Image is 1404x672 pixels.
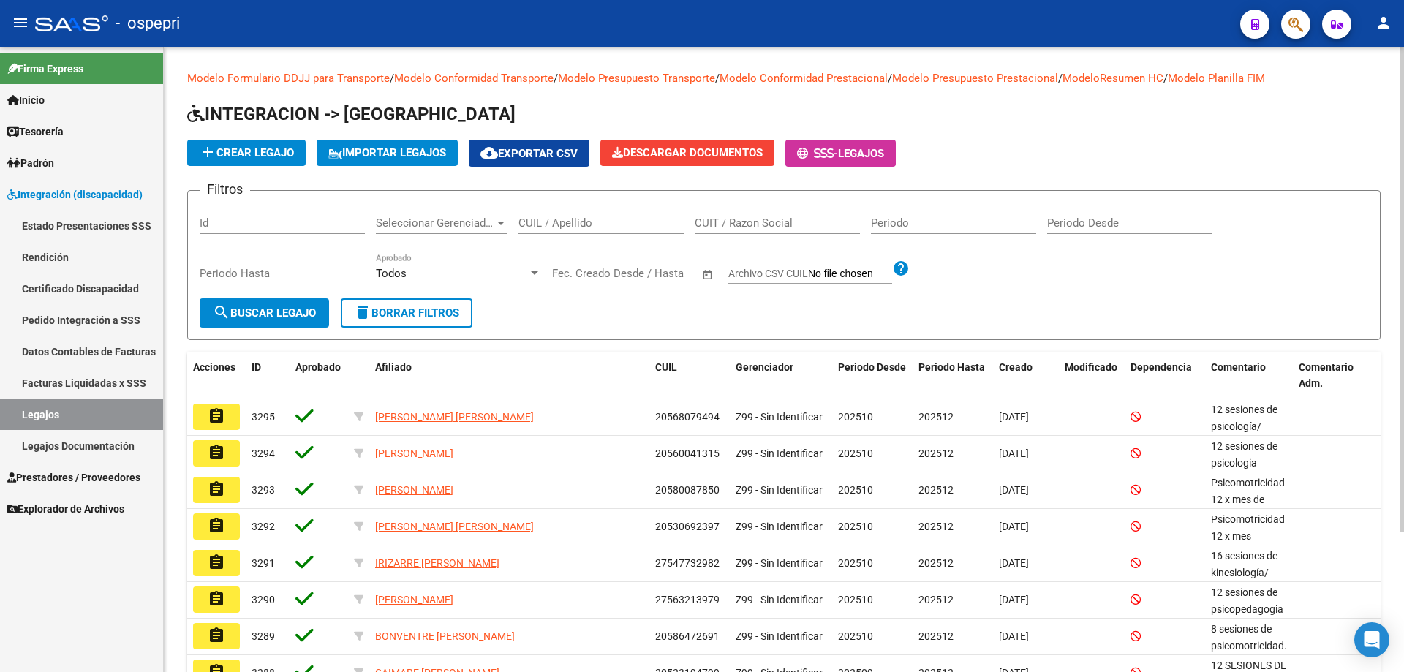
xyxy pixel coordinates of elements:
span: [DATE] [999,594,1029,605]
span: Comentario Adm. [1299,361,1354,390]
mat-icon: add [199,143,216,161]
datatable-header-cell: Acciones [187,352,246,400]
button: Exportar CSV [469,140,589,167]
a: ModeloResumen HC [1063,72,1163,85]
span: [DATE] [999,630,1029,642]
span: 12 sesiones de psicopedagogia Lazaro Maria Elena / octubre a dic [1211,586,1289,665]
mat-icon: assignment [208,627,225,644]
span: 3295 [252,411,275,423]
span: Descargar Documentos [612,146,763,159]
span: 202512 [918,630,954,642]
span: 202510 [838,484,873,496]
mat-icon: assignment [208,480,225,498]
span: 202512 [918,411,954,423]
span: Tesorería [7,124,64,140]
h3: Filtros [200,179,250,200]
span: - [797,147,838,160]
span: IRIZARRE [PERSON_NAME] [375,557,499,569]
span: 202510 [838,411,873,423]
a: Modelo Conformidad Prestacional [720,72,888,85]
a: Modelo Formulario DDJJ para Transporte [187,72,390,85]
input: Fecha inicio [552,267,611,280]
datatable-header-cell: CUIL [649,352,730,400]
datatable-header-cell: Gerenciador [730,352,832,400]
span: Z99 - Sin Identificar [736,630,823,642]
mat-icon: person [1375,14,1392,31]
button: Borrar Filtros [341,298,472,328]
span: Periodo Hasta [918,361,985,373]
span: 20568079494 [655,411,720,423]
span: Dependencia [1131,361,1192,373]
span: ID [252,361,261,373]
mat-icon: assignment [208,407,225,425]
span: 3293 [252,484,275,496]
span: Acciones [193,361,235,373]
span: Z99 - Sin Identificar [736,411,823,423]
span: Creado [999,361,1033,373]
span: INTEGRACION -> [GEOGRAPHIC_DATA] [187,104,516,124]
mat-icon: assignment [208,517,225,535]
span: 202510 [838,448,873,459]
span: Comentario [1211,361,1266,373]
span: 3294 [252,448,275,459]
span: 202512 [918,557,954,569]
span: Archivo CSV CUIL [728,268,808,279]
button: Crear Legajo [187,140,306,166]
a: Modelo Conformidad Transporte [394,72,554,85]
span: Explorador de Archivos [7,501,124,517]
span: Z99 - Sin Identificar [736,448,823,459]
span: Modificado [1065,361,1117,373]
span: 202510 [838,630,873,642]
span: [DATE] [999,484,1029,496]
span: 20586472691 [655,630,720,642]
span: 3289 [252,630,275,642]
button: IMPORTAR LEGAJOS [317,140,458,166]
span: 20560041315 [655,448,720,459]
div: Open Intercom Messenger [1354,622,1389,657]
datatable-header-cell: Modificado [1059,352,1125,400]
button: Descargar Documentos [600,140,774,166]
span: [PERSON_NAME] [375,594,453,605]
span: [PERSON_NAME] [PERSON_NAME] [375,521,534,532]
mat-icon: menu [12,14,29,31]
span: Inicio [7,92,45,108]
span: [PERSON_NAME] [PERSON_NAME] [375,411,534,423]
mat-icon: search [213,303,230,321]
button: -Legajos [785,140,896,167]
span: 27547732982 [655,557,720,569]
span: Afiliado [375,361,412,373]
datatable-header-cell: ID [246,352,290,400]
datatable-header-cell: Periodo Desde [832,352,913,400]
span: Z99 - Sin Identificar [736,484,823,496]
input: Fecha fin [624,267,695,280]
span: Aprobado [295,361,341,373]
span: Integración (discapacidad) [7,186,143,203]
span: Borrar Filtros [354,306,459,320]
span: [DATE] [999,448,1029,459]
span: 202510 [838,557,873,569]
span: 20580087850 [655,484,720,496]
span: 3290 [252,594,275,605]
span: Todos [376,267,407,280]
datatable-header-cell: Aprobado [290,352,348,400]
span: Firma Express [7,61,83,77]
span: 12 sesiones de psicología/ Macchi Marianela/ octubre a Diciembre [1211,404,1294,482]
a: Modelo Presupuesto Prestacional [892,72,1058,85]
span: Seleccionar Gerenciador [376,216,494,230]
span: 16 sesiones de kinesiología/ Torres Daiana / 2/10/25 [1211,550,1289,611]
span: Exportar CSV [480,147,578,160]
span: 202512 [918,594,954,605]
span: 202510 [838,521,873,532]
span: Buscar Legajo [213,306,316,320]
span: 202512 [918,521,954,532]
button: Buscar Legajo [200,298,329,328]
span: 20530692397 [655,521,720,532]
span: 202510 [838,594,873,605]
span: 202512 [918,448,954,459]
span: BONVENTRE [PERSON_NAME] [375,630,515,642]
span: Gerenciador [736,361,793,373]
datatable-header-cell: Periodo Hasta [913,352,993,400]
datatable-header-cell: Afiliado [369,352,649,400]
span: CUIL [655,361,677,373]
datatable-header-cell: Creado [993,352,1059,400]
